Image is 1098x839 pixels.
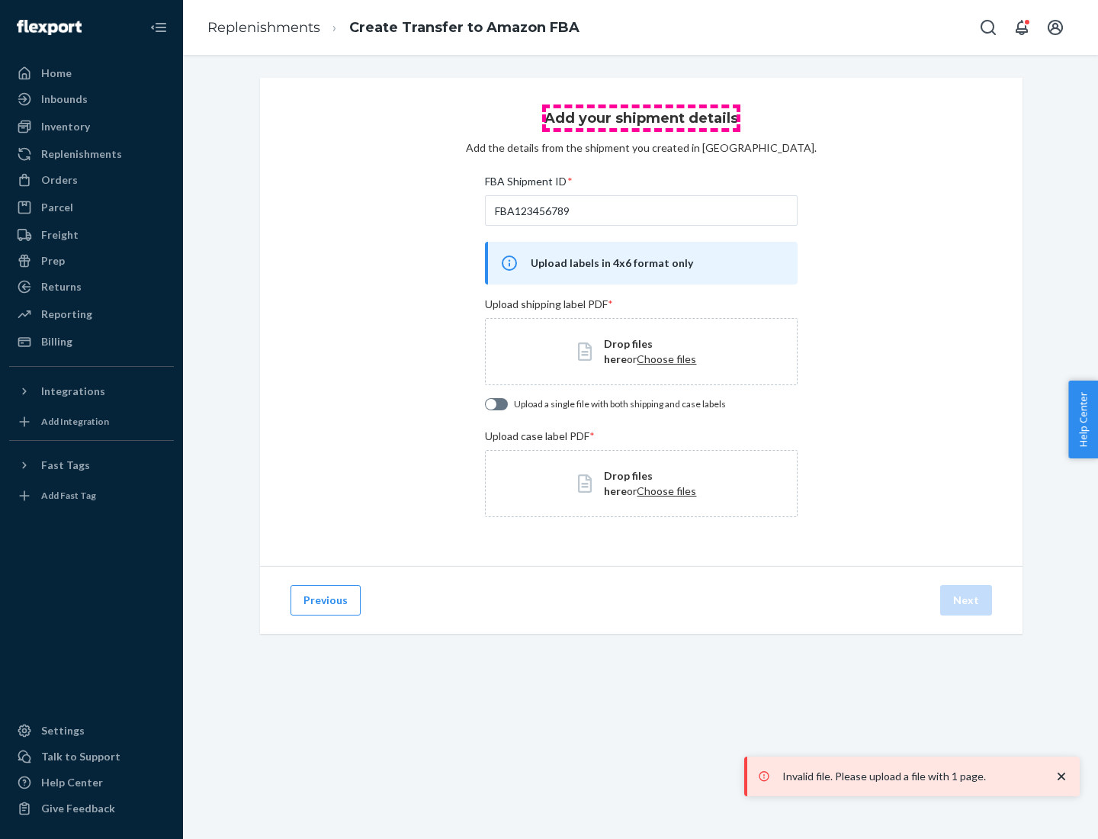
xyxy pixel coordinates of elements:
span: Choose files [637,484,696,497]
div: Orders [41,172,78,188]
a: Billing [9,329,174,354]
span: FBA Shipment ID [485,174,573,195]
button: Fast Tags [9,453,174,477]
button: Give Feedback [9,796,174,821]
a: Orders [9,168,174,192]
img: Flexport logo [17,20,82,35]
a: Replenishments [207,19,320,36]
div: Inventory [41,119,90,134]
a: Inventory [9,114,174,139]
button: Open Search Box [973,12,1003,43]
div: Add Fast Tag [41,489,96,502]
div: Parcel [41,200,73,215]
button: Integrations [9,379,174,403]
input: FBA Shipment ID* [485,195,797,226]
div: Billing [41,334,72,349]
button: Open notifications [1006,12,1037,43]
h3: Add your shipment details [544,108,738,128]
a: Settings [9,718,174,743]
div: Help Center [41,775,103,790]
div: Prep [41,253,65,268]
a: Returns [9,275,174,299]
span: Drop files here [604,337,653,365]
span: or [627,484,637,497]
a: Home [9,61,174,85]
a: Parcel [9,195,174,220]
button: Help Center [1068,381,1098,458]
a: Create Transfer to Amazon FBA [349,19,579,36]
span: Upload labels in 4x6 format only [531,254,779,272]
a: Freight [9,223,174,247]
span: or [627,352,637,365]
div: Integrations [41,384,105,399]
div: Home [41,66,72,81]
label: Upload shipping label PDF [485,297,797,312]
button: Open account menu [1040,12,1071,43]
label: Upload case label PDF [485,429,797,444]
div: Give Feedback [41,801,115,816]
div: Add the details from the shipment you created in [GEOGRAPHIC_DATA]. [466,140,817,156]
span: Drop files here [604,469,653,497]
button: Next [940,585,992,616]
p: Invalid file. Please upload a file with 1 page. [782,769,1039,784]
span: Choose files [637,352,696,365]
div: Settings [41,723,85,738]
a: Prep [9,249,174,273]
div: Freight [41,227,79,243]
p: Upload a single file with both shipping and case labels [514,397,726,410]
button: Previous [291,585,361,616]
div: Fast Tags [41,458,90,473]
a: Replenishments [9,142,174,166]
div: Reporting [41,307,92,322]
a: Add Integration [9,410,174,434]
div: Replenishments [41,146,122,162]
div: Add Integration [41,415,109,428]
a: Add Fast Tag [9,484,174,508]
a: Talk to Support [9,744,174,769]
a: Help Center [9,770,174,795]
button: Close Navigation [143,12,174,43]
a: Inbounds [9,87,174,111]
ol: breadcrumbs [195,5,592,50]
svg: close toast [1054,769,1069,784]
a: Reporting [9,302,174,326]
div: Inbounds [41,92,88,107]
div: Returns [41,279,82,294]
div: Talk to Support [41,749,120,764]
